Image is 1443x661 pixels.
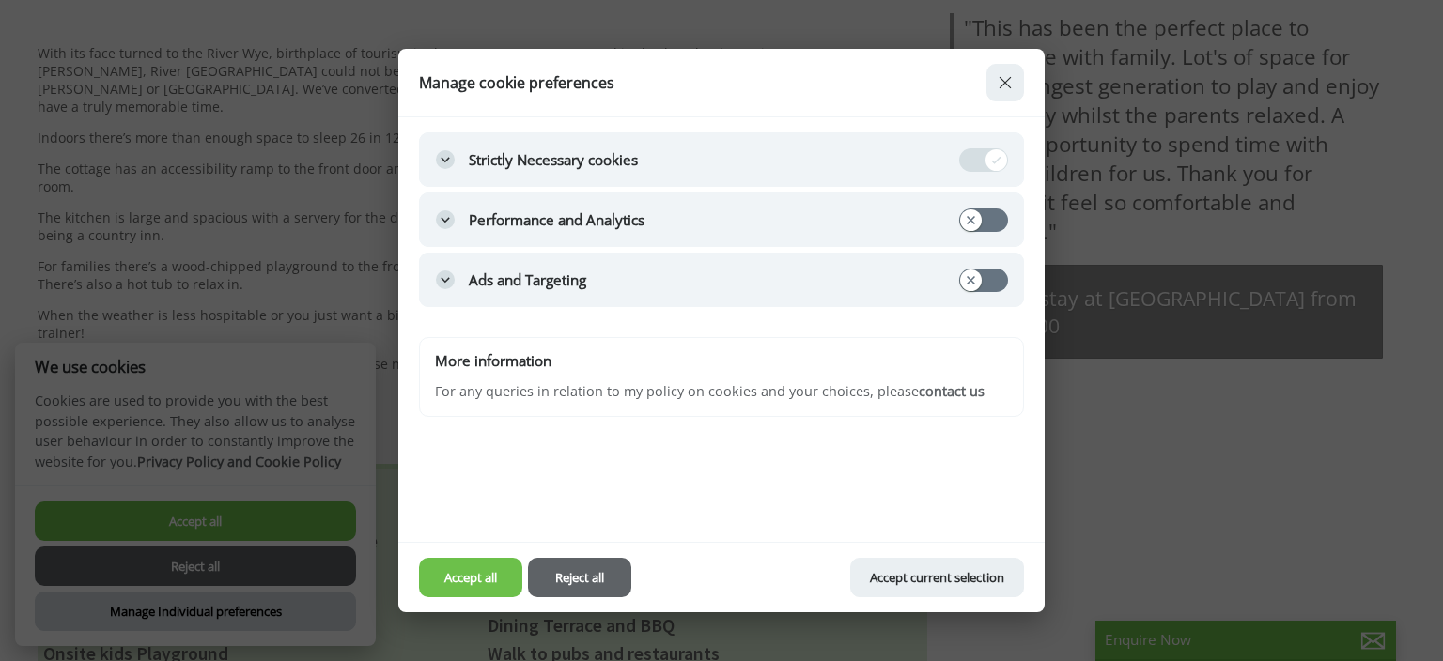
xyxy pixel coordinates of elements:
div: More information [435,353,551,369]
p: For any queries in relation to my policy on cookies and your choices, please [435,381,1007,402]
a: contact us [919,382,985,400]
h2: Manage cookie preferences [419,74,955,91]
button: Accept current selection [850,558,1023,597]
button: Accept all [419,558,522,597]
button: Reject all [528,558,631,597]
button: Ads and Targeting [419,253,1023,307]
button: Performance and Analytics [419,192,1023,247]
button: Close modal [986,64,1024,101]
button: Strictly Necessary cookies [419,132,1023,187]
